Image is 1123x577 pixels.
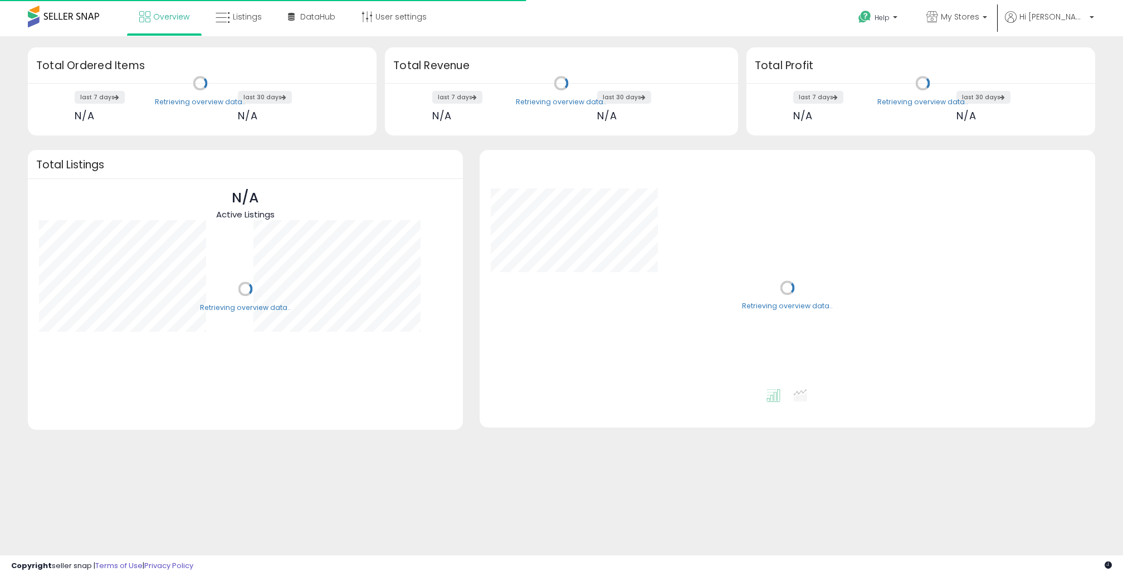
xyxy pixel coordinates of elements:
[742,302,833,312] div: Retrieving overview data..
[200,303,291,313] div: Retrieving overview data..
[858,10,872,24] i: Get Help
[233,11,262,22] span: Listings
[516,97,607,107] div: Retrieving overview data..
[1019,11,1086,22] span: Hi [PERSON_NAME]
[875,13,890,22] span: Help
[849,2,909,36] a: Help
[153,11,189,22] span: Overview
[155,97,246,107] div: Retrieving overview data..
[877,97,968,107] div: Retrieving overview data..
[941,11,979,22] span: My Stores
[300,11,335,22] span: DataHub
[1005,11,1094,36] a: Hi [PERSON_NAME]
